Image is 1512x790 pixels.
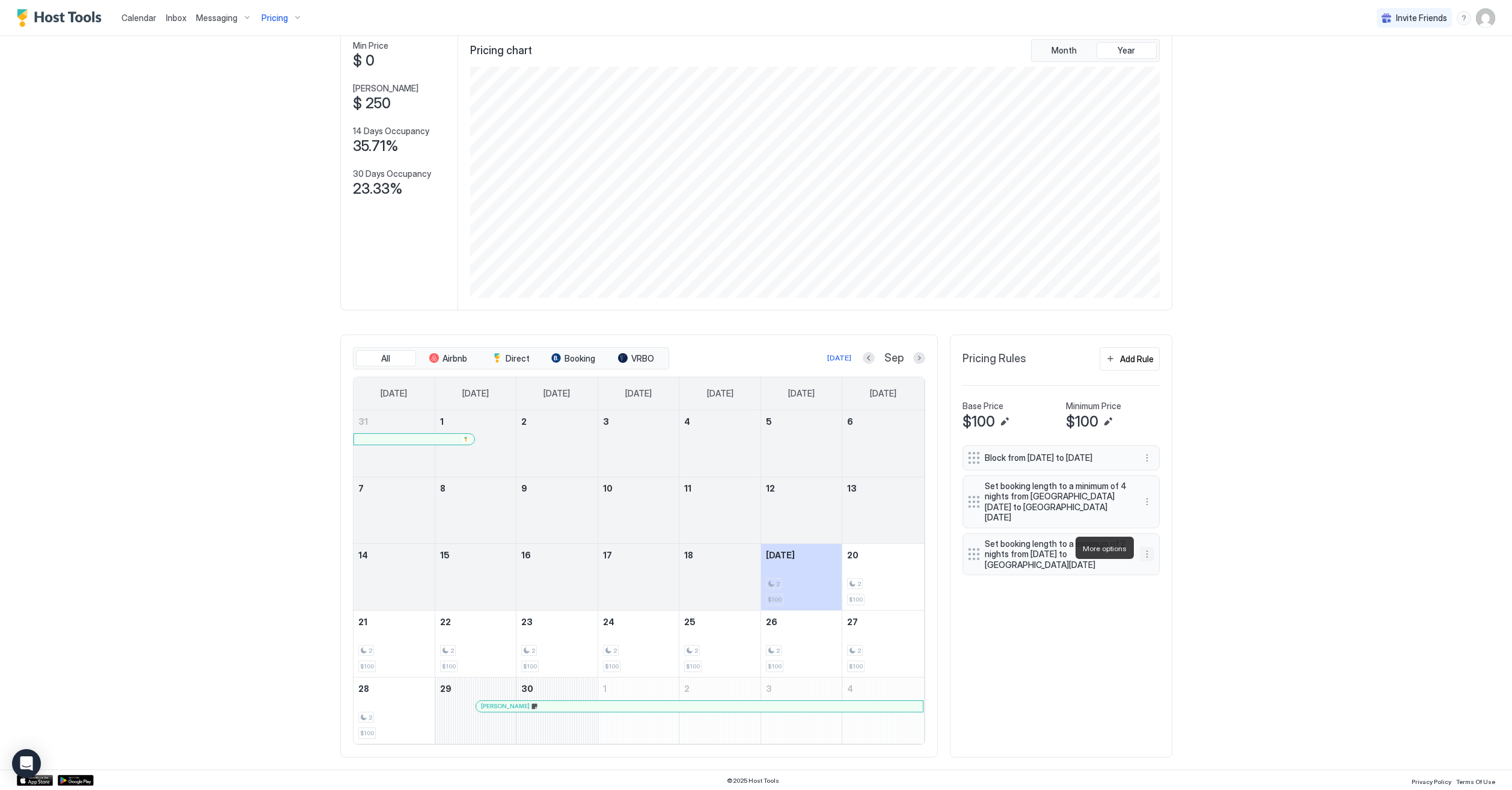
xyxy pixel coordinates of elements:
[849,596,863,603] span: $100
[58,775,94,786] a: Google Play Store
[358,483,364,493] span: 7
[1140,495,1154,509] button: More options
[369,377,419,410] a: Sunday
[761,544,842,566] a: September 19, 2025
[849,662,863,670] span: $100
[1066,413,1098,431] span: $100
[598,677,679,700] a: October 1, 2025
[481,702,918,710] div: [PERSON_NAME]
[353,180,403,198] span: 23.33%
[985,452,1128,463] span: Block from [DATE] to [DATE]
[521,483,527,493] span: 9
[842,543,924,610] td: September 20, 2025
[1476,8,1495,28] div: User profile
[531,647,535,655] span: 2
[598,544,679,566] a: September 17, 2025
[963,401,1003,412] span: Base Price
[17,9,107,27] div: Host Tools Logo
[842,610,924,677] td: September 27, 2025
[196,13,237,23] span: Messaging
[985,481,1128,523] span: Set booking length to a minimum of 4 nights from [GEOGRAPHIC_DATA][DATE] to [GEOGRAPHIC_DATA][DATE]
[842,677,924,744] td: October 4, 2025
[842,410,924,477] td: September 6, 2025
[353,40,388,51] span: Min Price
[516,477,598,543] td: September 9, 2025
[694,647,698,655] span: 2
[788,388,815,399] span: [DATE]
[1456,774,1495,787] a: Terms Of Use
[516,610,598,677] td: September 23, 2025
[442,662,456,670] span: $100
[842,477,924,543] td: September 13, 2025
[1100,347,1160,371] button: Add Rule
[543,388,570,399] span: [DATE]
[360,729,374,737] span: $100
[435,410,516,477] td: September 1, 2025
[1066,401,1121,412] span: Minimum Price
[435,543,516,610] td: September 15, 2025
[679,543,761,610] td: September 18, 2025
[523,662,537,670] span: $100
[1412,774,1451,787] a: Privacy Policy
[470,44,532,58] span: Pricing chart
[679,677,761,700] a: October 2, 2025
[353,83,418,94] span: [PERSON_NAME]
[354,611,435,633] a: September 21, 2025
[354,410,435,433] a: August 31, 2025
[598,410,679,433] a: September 3, 2025
[598,410,679,477] td: September 3, 2025
[17,775,53,786] div: App Store
[963,352,1026,366] span: Pricing Rules
[481,702,530,710] span: [PERSON_NAME]
[598,477,679,543] td: September 10, 2025
[358,684,369,694] span: 28
[121,13,156,23] span: Calendar
[1412,778,1451,785] span: Privacy Policy
[121,11,156,24] a: Calendar
[354,477,435,499] a: September 7, 2025
[1456,778,1495,785] span: Terms Of Use
[884,351,904,365] span: Sep
[766,550,795,560] span: [DATE]
[684,416,690,427] span: 4
[766,416,772,427] span: 5
[603,550,612,560] span: 17
[450,377,501,410] a: Monday
[531,377,582,410] a: Tuesday
[354,544,435,566] a: September 14, 2025
[863,352,875,364] button: Previous month
[440,483,445,493] span: 8
[354,610,435,677] td: September 21, 2025
[870,388,896,399] span: [DATE]
[1034,42,1094,59] button: Month
[707,388,733,399] span: [DATE]
[516,611,598,633] a: September 23, 2025
[506,353,530,364] span: Direct
[353,52,375,70] span: $ 0
[761,677,842,700] a: October 3, 2025
[1051,45,1077,56] span: Month
[12,749,41,778] div: Open Intercom Messenger
[358,416,368,427] span: 31
[440,684,451,694] span: 29
[768,662,782,670] span: $100
[847,550,859,560] span: 20
[521,416,527,427] span: 2
[353,94,391,113] span: $ 250
[369,647,372,655] span: 2
[827,353,851,363] div: [DATE]
[516,410,598,433] a: September 2, 2025
[686,662,700,670] span: $100
[516,410,598,477] td: September 2, 2025
[963,413,995,431] span: $100
[1120,353,1154,365] div: Add Rule
[353,126,429,137] span: 14 Days Occupancy
[516,677,598,744] td: September 30, 2025
[353,347,669,370] div: tab-group
[1118,45,1135,56] span: Year
[766,684,772,694] span: 3
[761,610,842,677] td: September 26, 2025
[516,677,598,700] a: September 30, 2025
[985,538,1128,570] span: Set booking length to a minimum of 2 nights from [DATE] to [GEOGRAPHIC_DATA][DATE]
